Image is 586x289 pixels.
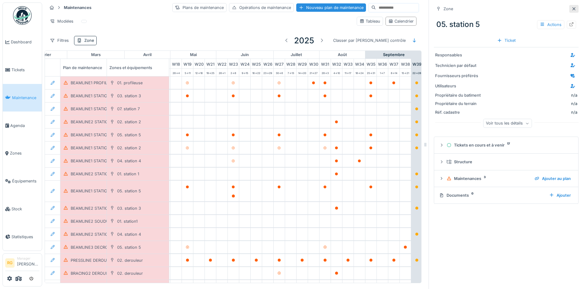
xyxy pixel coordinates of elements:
[484,109,577,115] div: n/a
[239,69,250,76] div: 9 -> 15
[331,69,342,76] div: 4 -> 10
[17,256,39,261] div: Manager
[11,67,39,73] span: Tickets
[435,109,482,115] div: Réf. cadastre
[117,158,141,164] div: 04. station 4
[71,188,143,194] div: BEAMLINE1 STATION5 POH MENSUEL
[239,59,250,68] div: W 24
[11,206,39,212] span: Stock
[71,257,164,263] div: PRESSLINE DEROULEUR POH BIHEBDOMADAIRE
[400,69,411,76] div: 15 -> 21
[285,59,296,68] div: W 28
[388,69,399,76] div: 8 -> 14
[262,69,273,76] div: 23 -> 29
[437,156,576,168] summary: Structure
[71,145,143,151] div: BEAMLINE1 STATION2 POH MENSUEL
[319,51,365,59] div: août
[262,59,273,68] div: W 26
[411,59,422,68] div: W 39
[532,174,573,183] div: Ajouter au plan
[5,256,39,271] a: RG Manager[PERSON_NAME]
[61,5,94,11] strong: Maintenances
[342,59,354,68] div: W 33
[547,191,573,199] div: Ajouter
[365,59,377,68] div: W 35
[400,59,411,68] div: W 38
[483,119,532,128] div: Voir tous les détails
[354,59,365,68] div: W 34
[437,173,576,184] summary: Maintenances3Ajouter au plan
[84,37,94,43] div: Zone
[3,223,42,251] a: Statistiques
[117,244,141,250] div: 05. station 5
[71,80,148,86] div: BEAMLINE1 PROFILEUSE POH MENSUEL
[117,188,141,194] div: 05. station 5
[3,84,42,112] a: Maintenance
[117,205,141,211] div: 03. station 3
[71,93,143,99] div: BEAMLINE1 STATION3 POH MENSUEL
[3,112,42,139] a: Agenda
[117,132,141,138] div: 05. station 5
[71,106,149,112] div: BEAMLINE1 STATION7 POH TRIMESTRIEL
[274,51,319,59] div: juillet
[107,59,169,76] div: Zones et équipements
[10,123,39,129] span: Agenda
[308,69,319,76] div: 21 -> 27
[388,18,414,24] div: Calendrier
[71,231,144,237] div: BEAMLINE2 STATION4 POH MENSUEL
[437,139,576,151] summary: Tickets en cours et à venir17
[71,244,179,250] div: BEAMLINE3 DECROCHAGE STATION5 POH TRIMESTRIEL
[435,92,482,98] div: Propriétaire du batiment
[117,80,143,86] div: 01. profileuse
[3,139,42,167] a: Zones
[308,59,319,68] div: W 30
[285,69,296,76] div: 7 -> 13
[71,205,144,211] div: BEAMLINE2 STATION3 POH MENSUEL
[439,192,544,198] div: Documents
[3,28,42,56] a: Dashboard
[435,101,482,107] div: Propriétaire du terrain
[117,171,139,177] div: 01. station 1
[296,3,366,12] div: Nouveau plan de maintenance
[251,59,262,68] div: W 25
[294,36,314,45] h3: 2025
[484,101,577,107] div: n/a
[12,95,39,101] span: Maintenance
[117,145,141,151] div: 02. station 2
[170,69,182,76] div: 28 -> 4
[274,69,285,76] div: 30 -> 6
[388,59,399,68] div: W 37
[434,16,579,33] div: 05. station 5
[216,51,273,59] div: juin
[330,36,408,45] div: Classer par [PERSON_NAME] contrôle
[537,20,564,29] div: Actions
[193,59,205,68] div: W 20
[10,150,39,156] span: Zones
[571,92,577,98] div: n/a
[411,69,422,76] div: 22 -> 28
[354,69,365,76] div: 18 -> 24
[117,119,141,125] div: 02. station 2
[331,59,342,68] div: W 32
[3,56,42,84] a: Tickets
[193,69,205,76] div: 12 -> 18
[60,59,122,76] div: Plan de maintenance
[443,6,453,12] div: Zone
[229,3,294,12] div: Opérations de maintenance
[447,159,571,165] div: Structure
[365,69,377,76] div: 25 -> 31
[447,142,571,148] div: Tickets en cours et à venir
[228,69,239,76] div: 2 -> 8
[437,190,576,201] summary: Documents0Ajouter
[365,51,422,59] div: septembre
[435,73,482,79] div: Fournisseurs préférés
[117,218,138,224] div: 01. station1
[297,59,308,68] div: W 29
[71,119,144,125] div: BEAMLINE2 STATION2 POH MENSUEL
[228,59,239,68] div: W 23
[71,270,152,276] div: BRACING2 DEROULEUR POH TRIMESTRIEL
[12,178,39,184] span: Équipements
[182,69,193,76] div: 5 -> 11
[251,69,262,76] div: 16 -> 22
[447,176,530,182] div: Maintenances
